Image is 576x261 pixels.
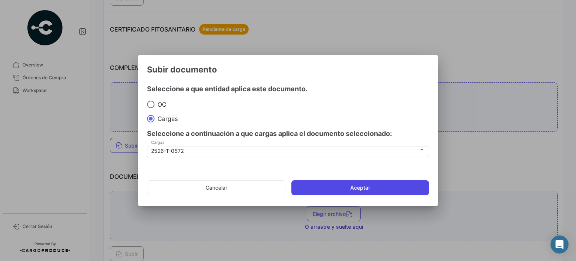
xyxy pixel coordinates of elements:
[154,115,178,122] span: Cargas
[291,180,429,195] button: Aceptar
[154,101,166,108] span: OC
[550,235,568,253] div: Abrir Intercom Messenger
[147,128,429,139] h4: Seleccione a continuación a que cargas aplica el documento seleccionado:
[151,148,184,154] mat-select-trigger: 2526-T-0572
[147,180,285,195] button: Cancelar
[147,64,429,75] h3: Subir documento
[147,84,429,94] h4: Seleccione a que entidad aplica este documento.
